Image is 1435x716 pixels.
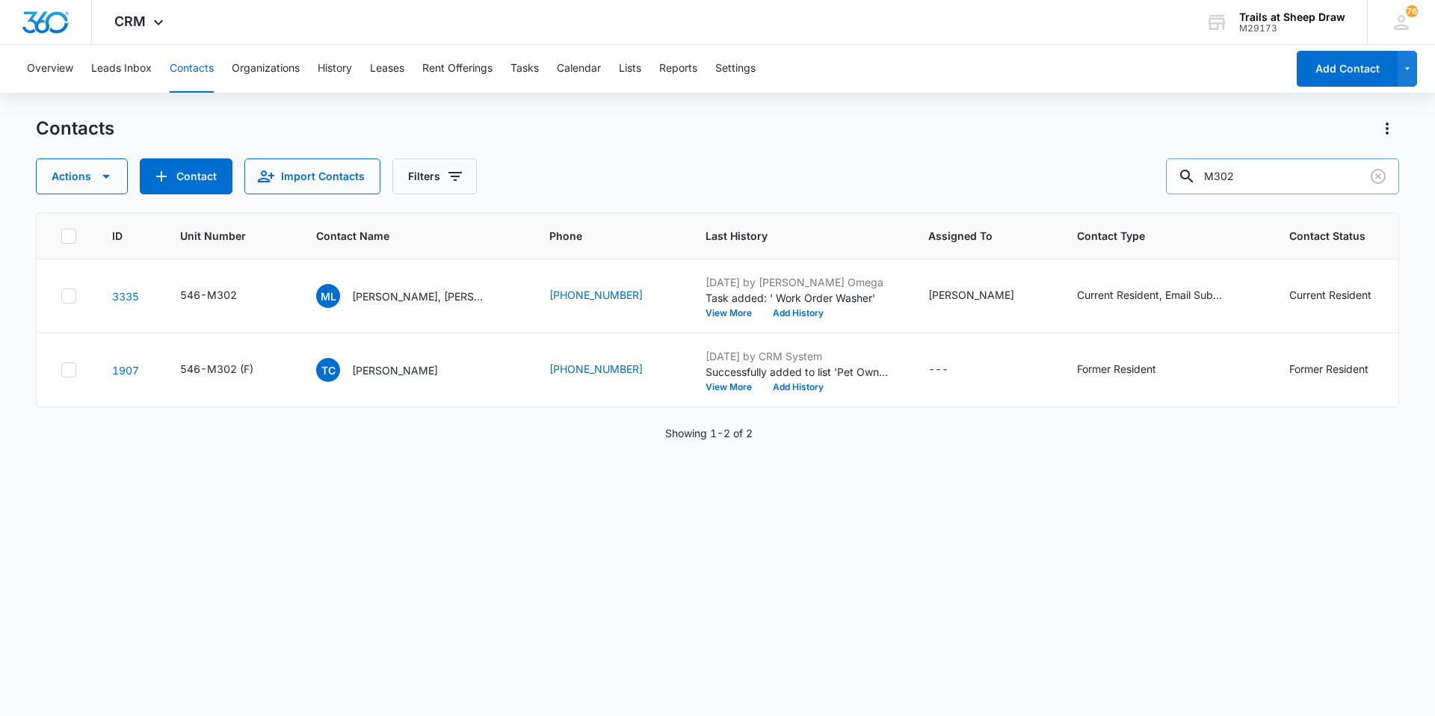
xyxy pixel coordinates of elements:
span: Contact Type [1077,228,1232,244]
span: TC [316,358,340,382]
span: Contact Status [1289,228,1377,244]
div: [PERSON_NAME] [928,287,1014,303]
span: Last History [706,228,871,244]
p: Showing 1-2 of 2 [665,425,753,441]
a: [PHONE_NUMBER] [549,287,643,303]
button: Organizations [232,45,300,93]
button: Rent Offerings [422,45,493,93]
button: Reports [659,45,697,93]
button: Leads Inbox [91,45,152,93]
div: Contact Status - Current Resident - Select to Edit Field [1289,287,1398,305]
div: account id [1239,23,1345,34]
button: Filters [392,158,477,194]
button: Import Contacts [244,158,380,194]
div: Unit Number - 546-M302 (F) - Select to Edit Field [180,361,280,379]
div: 546-M302 [180,287,237,303]
button: Actions [36,158,128,194]
a: [PHONE_NUMBER] [549,361,643,377]
div: Former Resident [1077,361,1156,377]
button: Contacts [170,45,214,93]
p: [DATE] by CRM System [706,348,892,364]
button: Add History [762,309,834,318]
div: Contact Name - Melissa Lopez, Jose Leandro Lozada Aguilar & Horacio Escarcega - Select to Edit Field [316,284,513,308]
span: Assigned To [928,228,1019,244]
div: Current Resident [1289,287,1371,303]
button: Lists [619,45,641,93]
div: Contact Type - Current Resident, Email Subscriber - Select to Edit Field [1077,287,1253,305]
div: Phone - (970) 815-1874 - Select to Edit Field [549,287,670,305]
div: Contact Status - Former Resident - Select to Edit Field [1289,361,1395,379]
div: Current Resident, Email Subscriber [1077,287,1226,303]
button: Leases [370,45,404,93]
button: History [318,45,352,93]
p: [DATE] by [PERSON_NAME] Omega [706,274,892,290]
p: Task added: ' Work Order Washer' [706,290,892,306]
button: View More [706,309,762,318]
div: Assigned To - - Select to Edit Field [928,361,975,379]
div: account name [1239,11,1345,23]
button: Clear [1366,164,1390,188]
p: [PERSON_NAME] [352,362,438,378]
p: Successfully added to list 'Pet Owners'. [706,364,892,380]
div: --- [928,361,948,379]
button: View More [706,383,762,392]
span: ID [112,228,123,244]
span: ML [316,284,340,308]
span: Unit Number [180,228,280,244]
button: Settings [715,45,756,93]
a: Navigate to contact details page for Melissa Lopez, Jose Leandro Lozada Aguilar & Horacio Escarcega [112,290,139,303]
button: Add Contact [1297,51,1398,87]
a: Navigate to contact details page for Tiffany Cantrell [112,364,139,377]
button: Actions [1375,117,1399,141]
div: notifications count [1406,5,1418,17]
div: Contact Type - Former Resident - Select to Edit Field [1077,361,1183,379]
div: Contact Name - Tiffany Cantrell - Select to Edit Field [316,358,465,382]
span: 76 [1406,5,1418,17]
span: Contact Name [316,228,492,244]
button: Calendar [557,45,601,93]
button: Tasks [510,45,539,93]
span: Phone [549,228,648,244]
div: 546-M302 (F) [180,361,253,377]
div: Unit Number - 546-M302 - Select to Edit Field [180,287,264,305]
p: [PERSON_NAME], [PERSON_NAME] [PERSON_NAME] & [PERSON_NAME] [352,288,487,304]
span: CRM [114,13,146,29]
h1: Contacts [36,117,114,140]
button: Overview [27,45,73,93]
div: Former Resident [1289,361,1368,377]
button: Add Contact [140,158,232,194]
div: Assigned To - Thomas Murphy - Select to Edit Field [928,287,1041,305]
input: Search Contacts [1166,158,1399,194]
div: Phone - (970) 966-4610 - Select to Edit Field [549,361,670,379]
button: Add History [762,383,834,392]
